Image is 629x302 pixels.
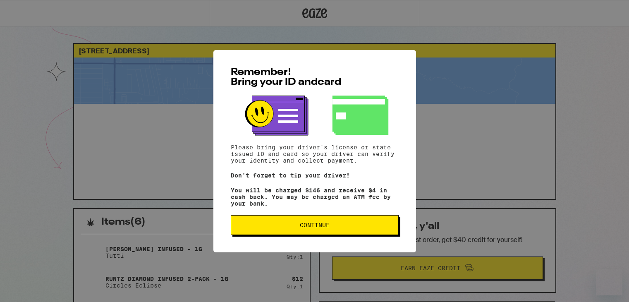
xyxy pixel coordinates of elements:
[231,144,399,164] p: Please bring your driver's license or state issued ID and card so your driver can verify your ide...
[231,215,399,235] button: Continue
[300,222,330,228] span: Continue
[231,67,341,87] span: Remember! Bring your ID and card
[231,172,399,179] p: Don't forget to tip your driver!
[231,187,399,207] p: You will be charged $146 and receive $4 in cash back. You may be charged an ATM fee by your bank.
[596,269,622,295] iframe: Button to launch messaging window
